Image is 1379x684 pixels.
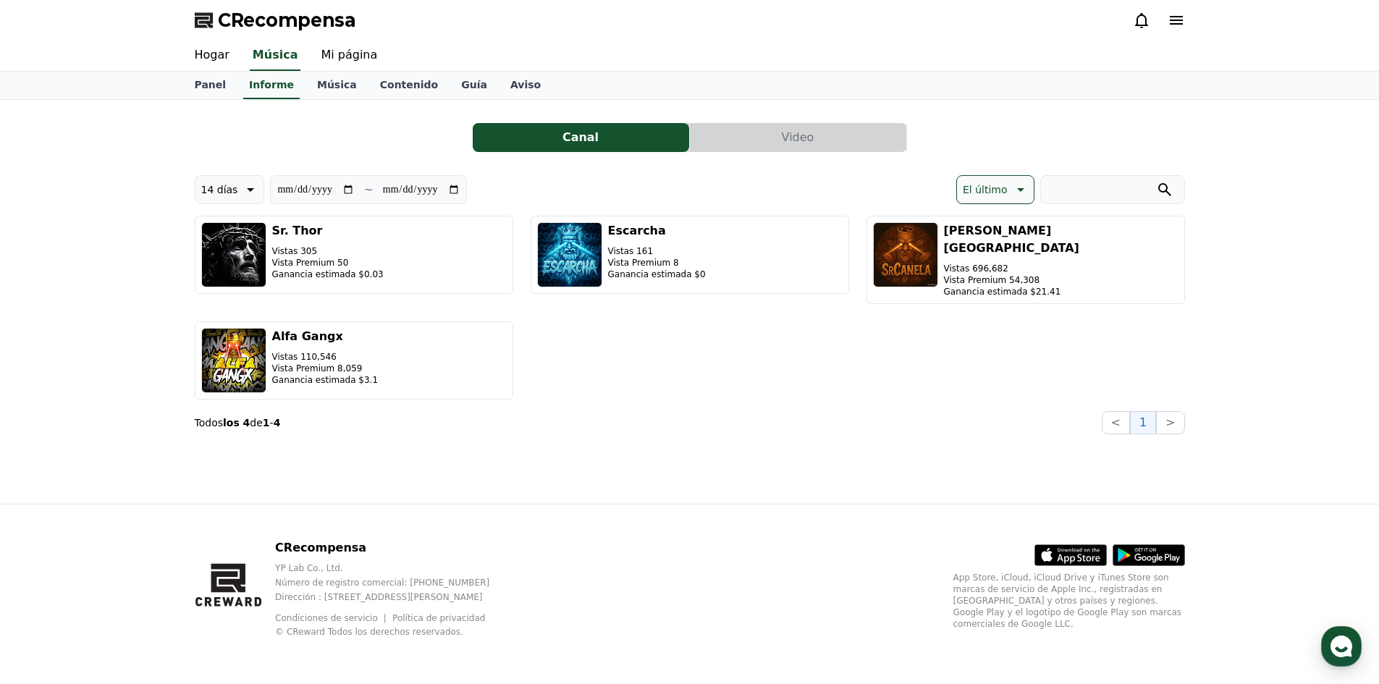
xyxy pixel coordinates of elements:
[243,72,300,99] a: Informe
[690,123,906,152] button: Video
[1111,415,1121,429] font: <
[1130,411,1156,434] button: 1
[1165,415,1175,429] font: >
[317,79,357,90] font: Música
[461,79,487,90] font: Guía
[309,41,389,71] a: Mi página
[1156,411,1184,434] button: >
[275,578,489,588] font: Número de registro comercial: [PHONE_NUMBER]
[272,258,349,268] font: Vista Premium 50
[944,287,1061,297] font: Ganancia estimada $21.41
[275,541,366,554] font: CRecompensa
[450,72,499,99] a: Guía
[944,275,1040,285] font: Vista Premium 54,308
[690,123,907,152] a: Video
[195,321,513,400] button: Alfa Gangx Vistas 110,546 Vista Premium 8,059 Ganancia estimada $3.1
[473,123,690,152] a: Canal
[272,375,379,385] font: Ganancia estimada $3.1
[263,417,270,428] font: 1
[944,263,1008,274] font: Vistas 696,682
[275,563,343,573] font: YP Lab Co., Ltd.
[275,627,463,637] font: © CReward Todos los derechos reservados.
[201,184,238,195] font: 14 días
[873,222,938,287] img: Sr. Canela
[866,216,1185,304] button: [PERSON_NAME][GEOGRAPHIC_DATA] Vistas 696,682 Vista Premium 54,308 Ganancia estimada $21.41
[782,130,814,144] font: Video
[272,329,343,343] font: Alfa Gangx
[1139,415,1147,429] font: 1
[274,417,281,428] font: 4
[272,224,323,237] font: Sr. Thor
[305,72,368,99] a: Música
[195,48,229,62] font: Hogar
[944,224,1079,255] font: [PERSON_NAME][GEOGRAPHIC_DATA]
[183,72,238,99] a: Panel
[183,41,241,71] a: Hogar
[201,222,266,287] img: Sr. Thor
[531,216,849,294] button: Escarcha Vistas 161 Vista Premium 8 Ganancia estimada $0
[1102,411,1130,434] button: <
[392,613,485,623] a: Política de privacidad
[510,79,541,90] font: Aviso
[368,72,450,99] a: Contenido
[275,592,482,602] font: Dirección : [STREET_ADDRESS][PERSON_NAME]
[250,417,263,428] font: de
[249,79,294,90] font: Informe
[218,10,355,30] font: CRecompensa
[321,48,377,62] font: Mi página
[473,123,689,152] button: Canal
[953,573,1182,629] font: App Store, iCloud, iCloud Drive y iTunes Store son marcas de servicio de Apple Inc., registradas ...
[608,246,654,256] font: Vistas 161
[195,216,513,294] button: Sr. Thor Vistas 305 Vista Premium 50 Ganancia estimada $0.03
[272,363,363,373] font: Vista Premium 8,059
[380,79,438,90] font: Contenido
[270,417,274,428] font: -
[253,48,298,62] font: Música
[223,417,250,428] font: los 4
[537,222,602,287] img: Escarcha
[195,79,227,90] font: Panel
[195,417,223,428] font: Todos
[608,258,679,268] font: Vista Premium 8
[562,130,599,144] font: Canal
[608,269,706,279] font: Ganancia estimada $0
[608,224,666,237] font: Escarcha
[272,246,318,256] font: Vistas 305
[363,182,373,196] font: ~
[250,41,301,71] a: Música
[963,184,1008,195] font: El último
[275,613,378,623] font: Condiciones de servicio
[956,175,1034,204] button: El último
[272,269,384,279] font: Ganancia estimada $0.03
[195,9,355,32] a: CRecompensa
[275,613,389,623] a: Condiciones de servicio
[201,328,266,393] img: Alfa Gangx
[272,352,337,362] font: Vistas 110,546
[195,175,265,204] button: 14 días
[499,72,552,99] a: Aviso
